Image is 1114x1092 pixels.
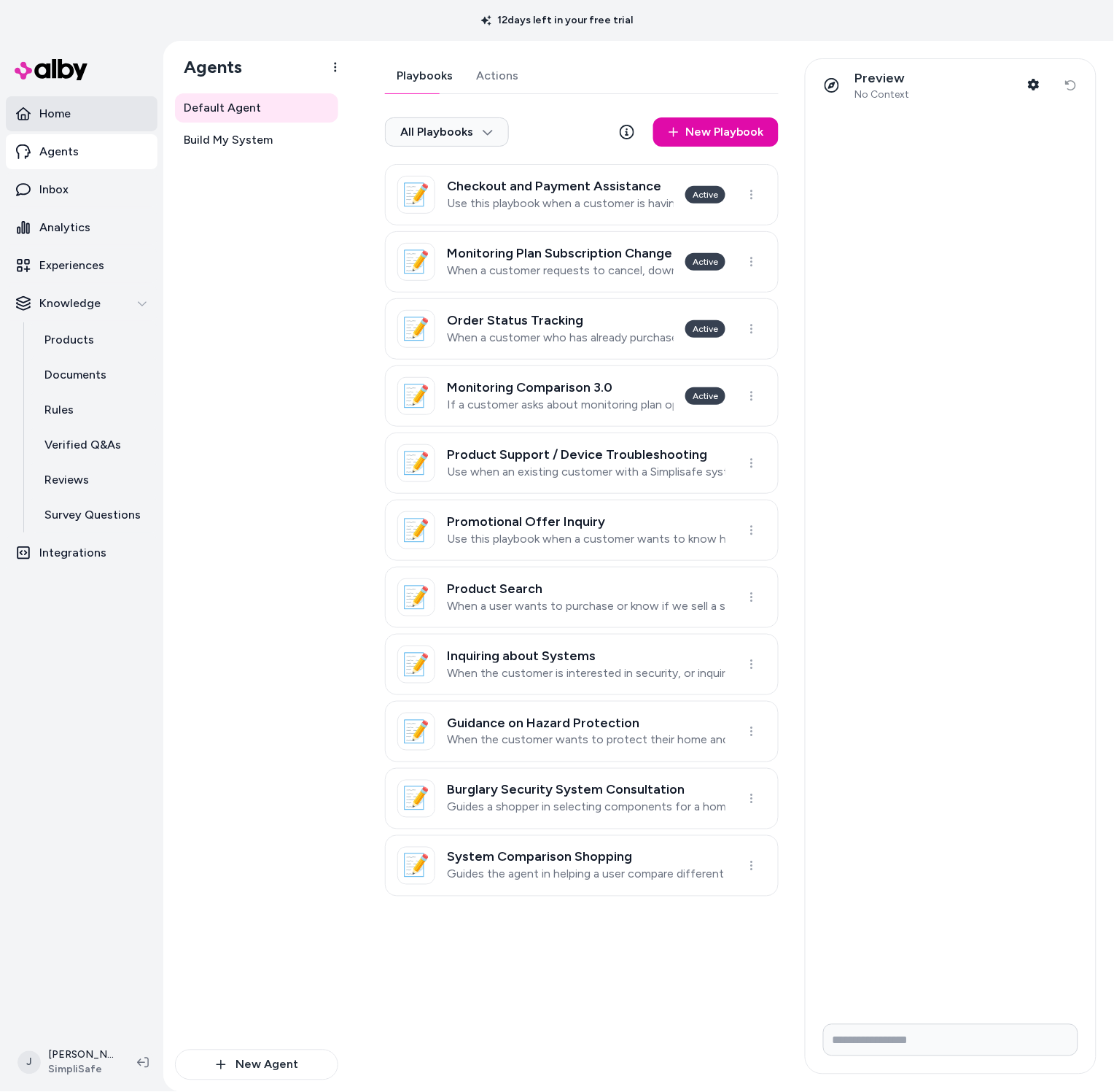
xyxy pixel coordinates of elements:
[385,298,779,360] a: 📝Order Status TrackingWhen a customer who has already purchased a system wants to track or change...
[385,835,779,897] a: 📝System Comparison ShoppingGuides the agent in helping a user compare different packages (or syst...
[385,701,779,762] a: 📝Guidance on Hazard ProtectionWhen the customer wants to protect their home and family from fire,...
[397,578,435,616] div: 📝
[464,58,530,93] button: Actions
[447,465,725,479] p: Use when an existing customer with a Simplisafe system is having trouble getting a specific devic...
[385,117,509,147] button: All Playbooks
[397,310,435,348] div: 📝
[30,462,157,497] a: Reviews
[447,398,674,412] p: If a customer asks about monitoring plan options, what monitoring plans are available, or monitor...
[385,231,779,293] a: 📝Monitoring Plan Subscription ChangeWhen a customer requests to cancel, downgrade, upgrade, suspe...
[397,847,435,885] div: 📝
[397,780,435,818] div: 📝
[39,219,90,236] p: Analytics
[447,514,725,529] h3: Promotional Offer Inquiry
[175,125,338,155] a: Build My System
[685,253,725,271] div: Active
[6,134,157,169] a: Agents
[397,713,435,751] div: 📝
[175,1050,338,1080] button: New Agent
[447,733,725,748] p: When the customer wants to protect their home and family from fire, CO, flooding and extreme cold...
[44,366,106,384] p: Documents
[44,506,141,524] p: Survey Questions
[48,1048,114,1063] p: [PERSON_NAME]
[397,511,435,549] div: 📝
[385,768,779,829] a: 📝Burglary Security System ConsultationGuides a shopper in selecting components for a home securit...
[6,248,157,283] a: Experiences
[855,70,910,87] p: Preview
[447,447,725,462] h3: Product Support / Device Troubleshooting
[447,380,674,395] h3: Monitoring Comparison 3.0
[6,172,157,207] a: Inbox
[30,497,157,533] a: Survey Questions
[397,243,435,281] div: 📝
[447,330,674,345] p: When a customer who has already purchased a system wants to track or change the status of their e...
[447,179,674,193] h3: Checkout and Payment Assistance
[855,88,910,101] span: No Context
[447,648,725,663] h3: Inquiring about Systems
[397,646,435,684] div: 📝
[175,93,338,123] a: Default Agent
[447,666,725,681] p: When the customer is interested in security, or inquiring about general security system topics.
[39,105,71,123] p: Home
[397,176,435,214] div: 📝
[447,867,725,882] p: Guides the agent in helping a user compare different packages (or systems) based on their specifi...
[184,131,273,149] span: Build My System
[447,783,725,797] h3: Burglary Security System Consultation
[6,96,157,131] a: Home
[30,357,157,392] a: Documents
[447,599,725,613] p: When a user wants to purchase or know if we sell a specific product.
[9,1039,125,1086] button: J[PERSON_NAME]SimpliSafe
[385,567,779,628] a: 📝Product SearchWhen a user wants to purchase or know if we sell a specific product.
[400,125,494,139] span: All Playbooks
[447,263,674,278] p: When a customer requests to cancel, downgrade, upgrade, suspend or change their monitoring plan s...
[385,433,779,494] a: 📝Product Support / Device TroubleshootingUse when an existing customer with a Simplisafe system i...
[39,544,106,562] p: Integrations
[685,320,725,338] div: Active
[447,532,725,546] p: Use this playbook when a customer wants to know how to get the best deal or promo available.
[30,427,157,462] a: Verified Q&As
[6,535,157,570] a: Integrations
[30,392,157,427] a: Rules
[447,850,725,864] h3: System Comparison Shopping
[472,13,642,28] p: 12 days left in your free trial
[385,634,779,695] a: 📝Inquiring about SystemsWhen the customer is interested in security, or inquiring about general s...
[44,401,74,419] p: Rules
[685,387,725,405] div: Active
[39,143,79,160] p: Agents
[385,164,779,225] a: 📝Checkout and Payment AssistanceUse this playbook when a customer is having trouble completing th...
[44,331,94,349] p: Products
[823,1024,1078,1056] input: Write your prompt here
[39,257,104,274] p: Experiences
[6,286,157,321] button: Knowledge
[17,1051,41,1074] span: J
[39,181,69,198] p: Inbox
[44,471,89,489] p: Reviews
[48,1063,114,1077] span: SimpliSafe
[385,365,779,427] a: 📝Monitoring Comparison 3.0If a customer asks about monitoring plan options, what monitoring plans...
[653,117,779,147] a: New Playbook
[39,295,101,312] p: Knowledge
[447,313,674,328] h3: Order Status Tracking
[397,377,435,415] div: 📝
[44,436,121,454] p: Verified Q&As
[685,186,725,204] div: Active
[447,246,674,260] h3: Monitoring Plan Subscription Change
[184,99,261,117] span: Default Agent
[447,716,725,730] h3: Guidance on Hazard Protection
[6,210,157,245] a: Analytics
[397,444,435,482] div: 📝
[385,58,464,93] button: Playbooks
[172,56,242,78] h1: Agents
[15,59,87,80] img: alby Logo
[447,196,674,211] p: Use this playbook when a customer is having trouble completing the checkout process to purchase t...
[447,581,725,596] h3: Product Search
[447,800,725,815] p: Guides a shopper in selecting components for a home security system to protect against break-ins,...
[385,500,779,561] a: 📝Promotional Offer InquiryUse this playbook when a customer wants to know how to get the best dea...
[30,322,157,357] a: Products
